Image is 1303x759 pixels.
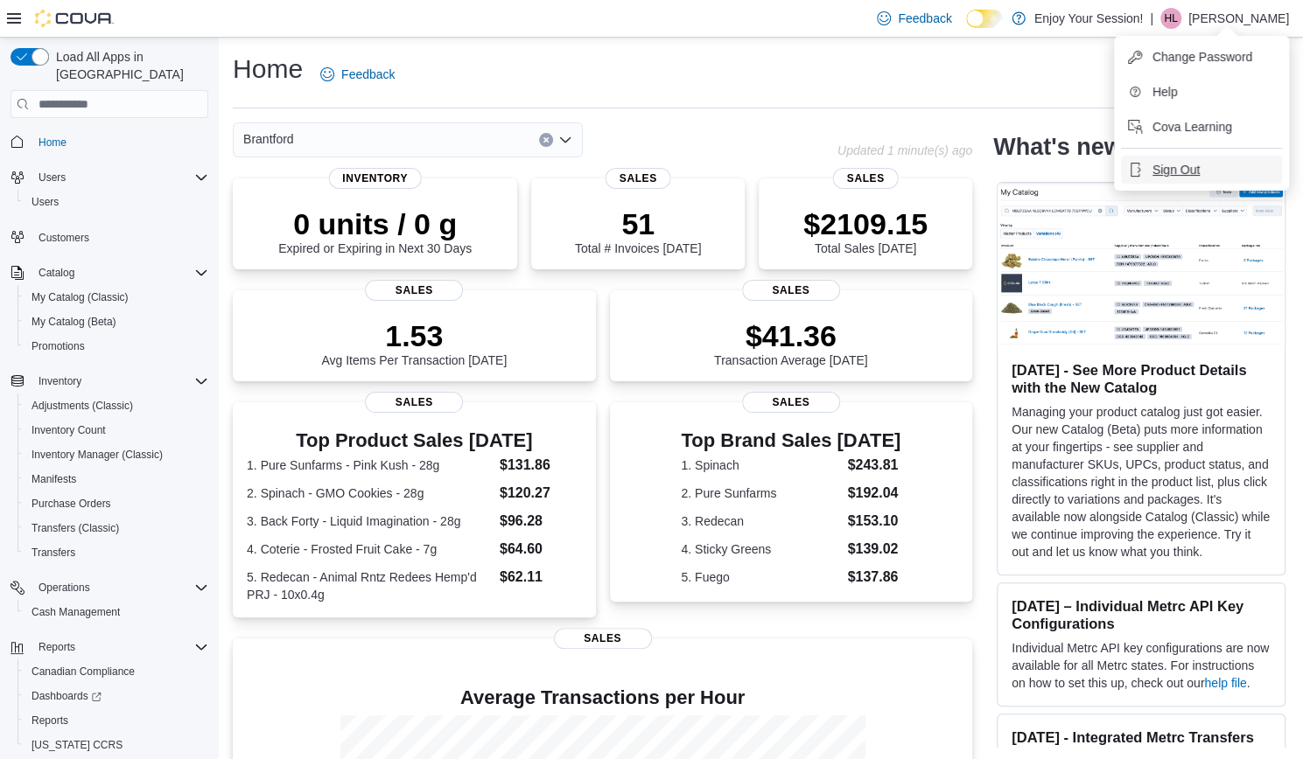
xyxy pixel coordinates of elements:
a: Reports [25,710,75,731]
span: Dashboards [32,689,102,703]
span: Sales [554,628,652,649]
button: Operations [32,577,97,598]
dt: 4. Sticky Greens [681,540,840,558]
span: Purchase Orders [32,497,111,511]
a: My Catalog (Classic) [25,287,136,308]
p: Enjoy Your Session! [1034,8,1144,29]
button: Reports [18,708,215,733]
span: Inventory Manager (Classic) [25,444,208,465]
a: Adjustments (Classic) [25,395,140,416]
a: Feedback [870,1,958,36]
span: Inventory Count [25,420,208,441]
dt: 3. Redecan [681,512,840,530]
button: Open list of options [558,133,572,147]
span: Customers [39,231,89,245]
span: Dark Mode [966,28,967,29]
span: Transfers (Classic) [25,518,208,539]
button: Transfers [18,540,215,565]
a: Users [25,191,66,212]
button: Canadian Compliance [18,659,215,684]
h3: [DATE] - See More Product Details with the New Catalog [1012,361,1271,396]
dd: $62.11 [500,567,582,588]
span: Brantford [243,129,294,150]
span: Users [25,191,208,212]
dd: $137.86 [847,567,900,588]
span: My Catalog (Classic) [25,287,208,308]
span: Sales [365,392,463,413]
span: Canadian Compliance [32,665,135,679]
img: Cova [35,10,114,27]
button: Inventory [32,371,88,392]
dd: $139.02 [847,539,900,560]
span: Sign Out [1152,161,1200,178]
p: | [1150,8,1153,29]
button: Change Password [1121,43,1282,71]
button: Cash Management [18,600,215,624]
span: Adjustments (Classic) [25,395,208,416]
span: Sales [742,392,840,413]
span: Catalog [32,262,208,283]
div: Expired or Expiring in Next 30 Days [278,206,472,255]
span: Feedback [341,66,395,83]
span: Sales [833,168,899,189]
h2: What's new [993,133,1122,161]
dt: 2. Spinach - GMO Cookies - 28g [247,484,493,502]
p: $2109.15 [803,206,928,241]
span: Inventory [32,371,208,392]
dd: $64.60 [500,539,582,560]
div: Transaction Average [DATE] [714,318,868,367]
a: Feedback [313,57,402,92]
a: help file [1204,676,1246,690]
a: Cash Management [25,602,127,623]
a: My Catalog (Beta) [25,311,123,332]
span: Reports [32,714,68,728]
span: Transfers (Classic) [32,521,119,535]
button: Reports [32,637,82,658]
button: Help [1121,78,1282,106]
span: Promotions [32,339,85,353]
span: Inventory [39,374,81,388]
span: Reports [25,710,208,731]
a: [US_STATE] CCRS [25,735,130,756]
span: Change Password [1152,48,1252,66]
dd: $153.10 [847,511,900,532]
span: HL [1164,8,1177,29]
button: Clear input [539,133,553,147]
a: Purchase Orders [25,493,118,514]
a: Dashboards [18,684,215,708]
span: Customers [32,226,208,248]
span: Manifests [32,472,76,486]
span: Operations [39,581,90,595]
button: Users [18,190,215,214]
span: Canadian Compliance [25,661,208,682]
span: Manifests [25,469,208,490]
button: Users [32,167,73,188]
button: Promotions [18,334,215,359]
span: My Catalog (Classic) [32,290,129,304]
span: Inventory Manager (Classic) [32,448,163,462]
a: Promotions [25,336,92,357]
p: 51 [575,206,701,241]
span: Home [32,130,208,152]
span: Catalog [39,266,74,280]
h1: Home [233,52,303,87]
span: My Catalog (Beta) [25,311,208,332]
div: Total Sales [DATE] [803,206,928,255]
button: My Catalog (Classic) [18,285,215,310]
span: Purchase Orders [25,493,208,514]
span: Promotions [25,336,208,357]
span: Sales [606,168,671,189]
span: Users [32,195,59,209]
h3: Top Brand Sales [DATE] [681,430,900,451]
a: Home [32,132,74,153]
button: Catalog [4,261,215,285]
button: [US_STATE] CCRS [18,733,215,757]
span: Washington CCRS [25,735,208,756]
a: Inventory Manager (Classic) [25,444,170,465]
dt: 4. Coterie - Frosted Fruit Cake - 7g [247,540,493,558]
a: Transfers [25,542,82,563]
p: $41.36 [714,318,868,353]
div: Avg Items Per Transaction [DATE] [321,318,507,367]
dt: 1. Spinach [681,456,840,474]
dt: 5. Redecan - Animal Rntz Redees Hemp'd PRJ - 10x0.4g [247,568,493,603]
